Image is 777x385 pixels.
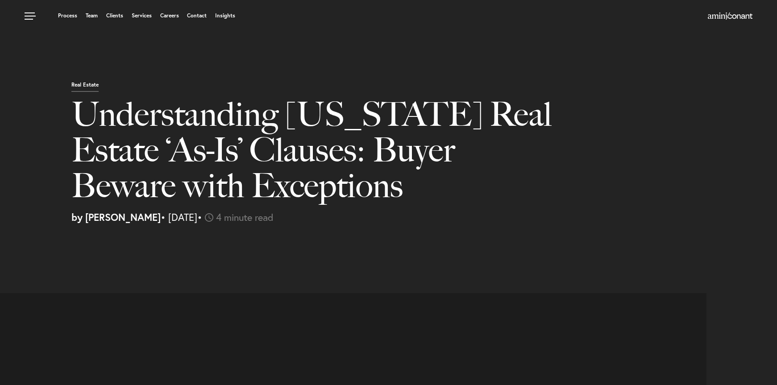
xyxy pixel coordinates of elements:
p: • [DATE] [71,212,770,222]
a: Insights [215,13,235,18]
a: Contact [187,13,207,18]
img: icon-time-light.svg [205,213,213,222]
a: Clients [106,13,123,18]
a: Services [132,13,152,18]
a: Team [86,13,98,18]
span: 4 minute read [216,211,274,224]
span: • [197,211,202,224]
h1: Understanding [US_STATE] Real Estate ‘As-Is’ Clauses: Buyer Beware with Exceptions [71,96,561,212]
img: Amini & Conant [708,12,752,20]
a: Careers [160,13,179,18]
p: Real Estate [71,82,99,92]
a: Home [708,13,752,20]
a: Process [58,13,77,18]
strong: by [PERSON_NAME] [71,211,161,224]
